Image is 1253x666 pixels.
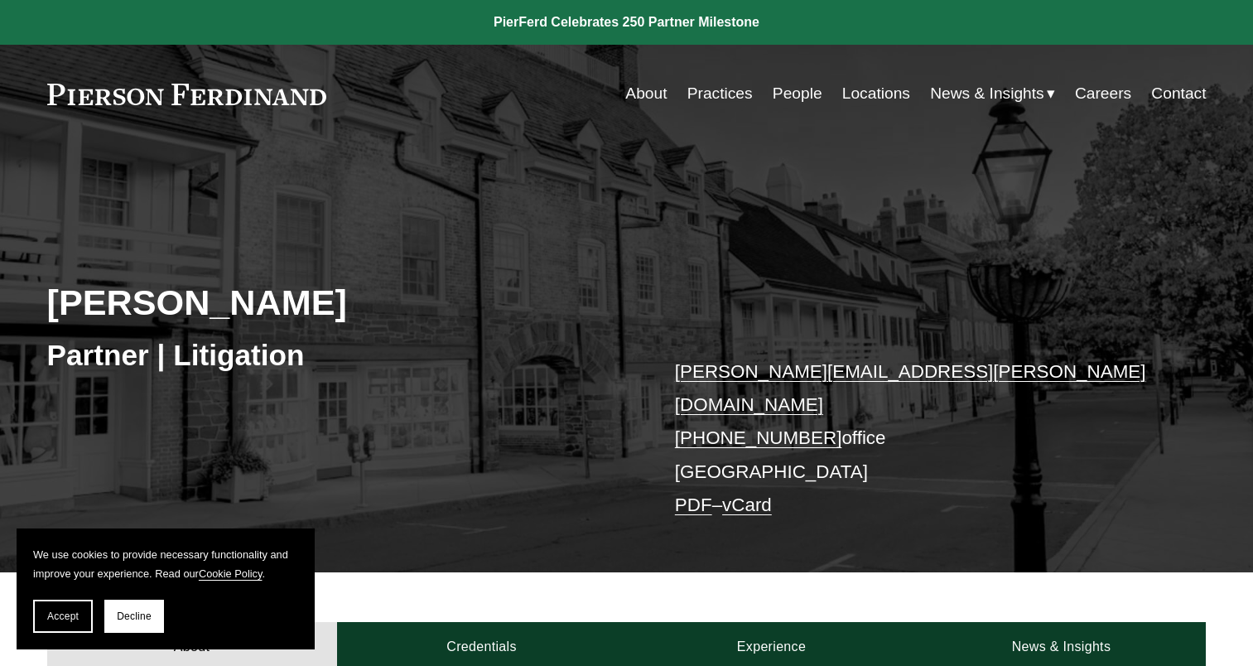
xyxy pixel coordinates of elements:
span: Accept [47,610,79,622]
button: Decline [104,600,164,633]
button: Accept [33,600,93,633]
a: About [625,78,667,109]
a: Locations [842,78,910,109]
a: [PERSON_NAME][EMAIL_ADDRESS][PERSON_NAME][DOMAIN_NAME] [675,361,1146,415]
a: vCard [722,495,772,515]
section: Cookie banner [17,528,315,649]
a: Careers [1075,78,1131,109]
p: office [GEOGRAPHIC_DATA] – [675,355,1158,523]
h2: [PERSON_NAME] [47,281,627,324]
span: Decline [117,610,152,622]
a: People [773,78,822,109]
a: PDF [675,495,712,515]
a: Practices [687,78,753,109]
a: Cookie Policy [199,567,263,580]
a: folder dropdown [930,78,1055,109]
span: News & Insights [930,80,1044,109]
h3: Partner | Litigation [47,337,627,374]
a: Contact [1151,78,1206,109]
a: [PHONE_NUMBER] [675,427,842,448]
p: We use cookies to provide necessary functionality and improve your experience. Read our . [33,545,298,583]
